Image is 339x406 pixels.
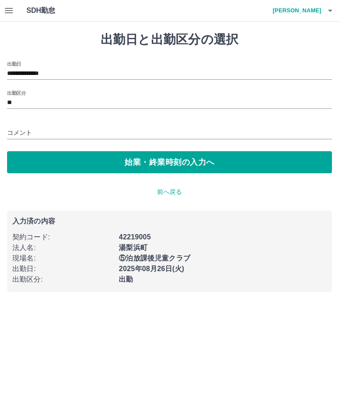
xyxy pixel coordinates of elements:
[12,242,113,253] p: 法人名 :
[119,244,147,251] b: 湯梨浜町
[119,276,133,283] b: 出勤
[7,32,332,47] h1: 出勤日と出勤区分の選択
[7,89,26,96] label: 出勤区分
[12,232,113,242] p: 契約コード :
[7,60,21,67] label: 出勤日
[7,187,332,197] p: 前へ戻る
[119,265,184,272] b: 2025年08月26日(火)
[12,253,113,264] p: 現場名 :
[12,264,113,274] p: 出勤日 :
[12,218,327,225] p: 入力済の内容
[119,254,190,262] b: ⑤泊放課後児童クラブ
[119,233,151,241] b: 42219005
[12,274,113,285] p: 出勤区分 :
[7,151,332,173] button: 始業・終業時刻の入力へ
